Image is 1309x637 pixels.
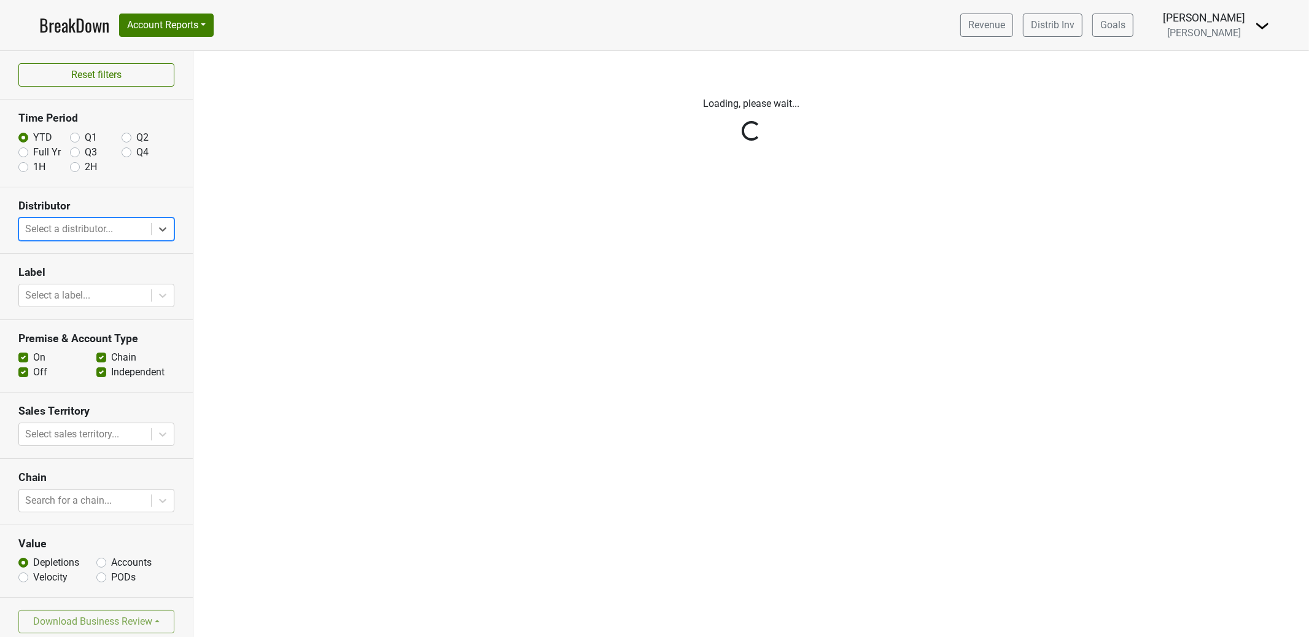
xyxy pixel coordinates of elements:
[1163,10,1245,26] div: [PERSON_NAME]
[119,14,214,37] button: Account Reports
[1167,27,1241,39] span: [PERSON_NAME]
[1092,14,1133,37] a: Goals
[960,14,1013,37] a: Revenue
[18,610,174,633] button: Download Business Review
[39,12,109,38] a: BreakDown
[1023,14,1082,37] a: Distrib Inv
[1255,18,1270,33] img: Dropdown Menu
[411,96,1092,111] p: Loading, please wait...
